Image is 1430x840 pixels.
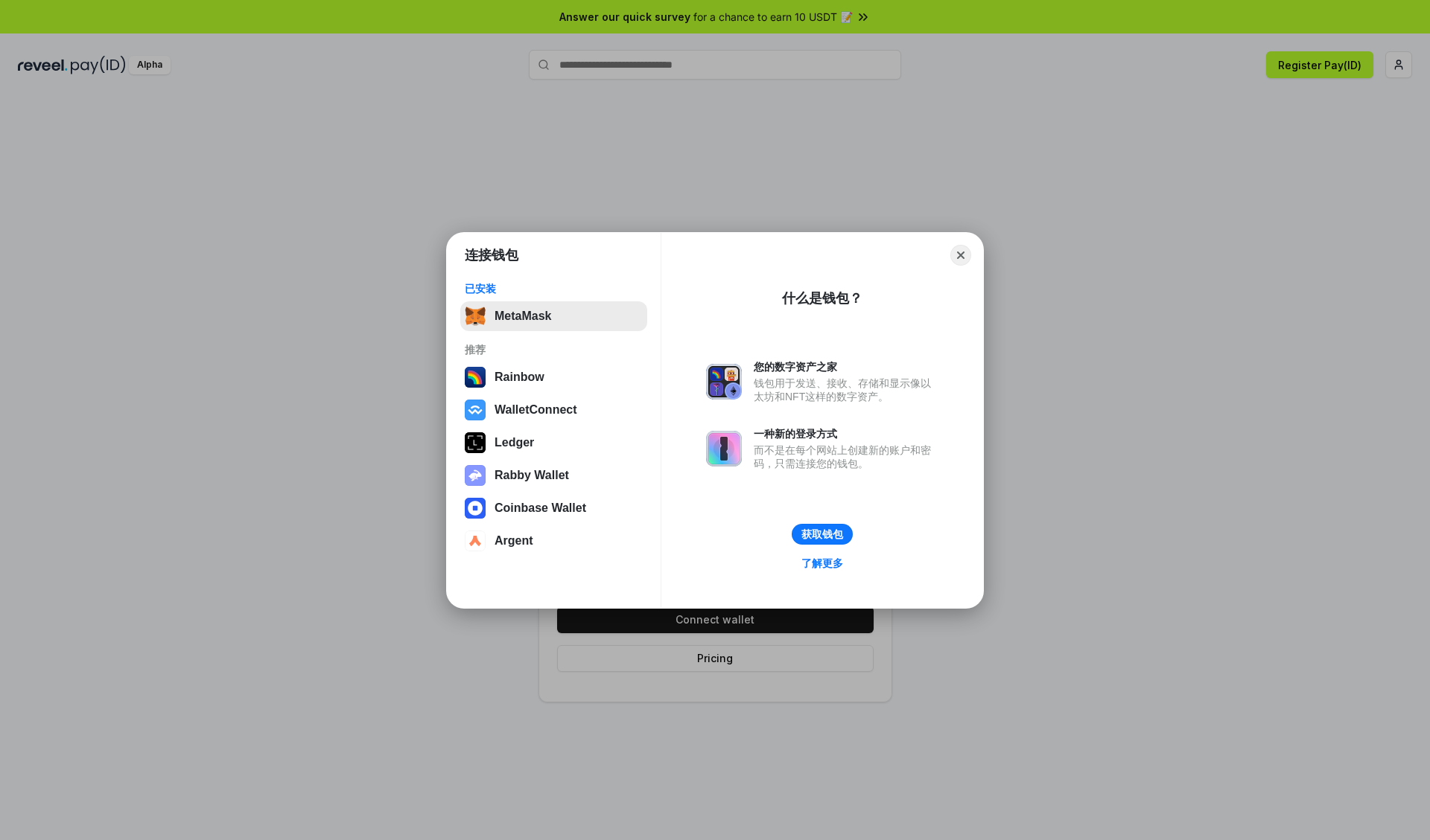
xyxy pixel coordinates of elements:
[460,493,647,523] button: Coinbase Wallet
[754,360,938,373] div: 您的数字资产之家
[495,501,586,515] div: Coinbase Wallet
[460,395,647,425] button: WalletConnect
[465,282,643,295] div: 已安装
[754,427,938,440] div: 一种新的登录方式
[465,432,486,453] img: svg+xml,%3Csvg%20xmlns%3D%22http%3A%2F%2Fwww.w3.org%2F2000%2Fsvg%22%20width%3D%2228%22%20height%3...
[460,362,647,392] button: Rainbow
[950,245,971,266] button: Close
[465,465,486,486] img: svg+xml,%3Csvg%20xmlns%3D%22http%3A%2F%2Fwww.w3.org%2F2000%2Fsvg%22%20fill%3D%22none%22%20viewBox...
[460,461,647,490] button: Rabby Wallet
[706,431,742,467] img: svg+xml,%3Csvg%20xmlns%3D%22http%3A%2F%2Fwww.w3.org%2F2000%2Fsvg%22%20fill%3D%22none%22%20viewBox...
[801,528,843,541] div: 获取钱包
[465,498,486,519] img: svg+xml,%3Csvg%20width%3D%2228%22%20height%3D%2228%22%20viewBox%3D%220%200%2028%2028%22%20fill%3D...
[792,554,852,573] a: 了解更多
[495,469,569,482] div: Rabby Wallet
[792,524,853,545] button: 获取钱包
[465,400,486,420] img: svg+xml,%3Csvg%20width%3D%2228%22%20height%3D%2228%22%20viewBox%3D%220%200%2028%2028%22%20fill%3D...
[460,526,647,556] button: Argent
[460,301,647,331] button: MetaMask
[754,376,938,403] div: 钱包用于发送、接收、存储和显示像以太坊和NFT这样的数字资产。
[465,367,486,388] img: svg+xml,%3Csvg%20width%3D%22120%22%20height%3D%22120%22%20viewBox%3D%220%200%20120%20120%22%20fil...
[782,289,862,307] div: 什么是钱包？
[460,428,647,458] button: Ledger
[465,343,643,356] div: 推荐
[495,436,534,449] div: Ledger
[495,403,577,417] div: WalletConnect
[465,306,486,327] img: svg+xml,%3Csvg%20fill%3D%22none%22%20height%3D%2233%22%20viewBox%3D%220%200%2035%2033%22%20width%...
[754,443,938,470] div: 而不是在每个网站上创建新的账户和密码，只需连接您的钱包。
[465,246,518,264] h1: 连接钱包
[495,310,551,323] div: MetaMask
[706,364,742,400] img: svg+xml,%3Csvg%20xmlns%3D%22http%3A%2F%2Fwww.w3.org%2F2000%2Fsvg%22%20fill%3D%22none%22%20viewBox...
[465,530,486,551] img: svg+xml,%3Csvg%20width%3D%2228%22%20height%3D%2228%22%20viewBox%3D%220%200%2028%2028%22%20fill%3D...
[495,534,533,548] div: Argent
[801,557,843,570] div: 了解更多
[495,371,544,384] div: Rainbow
